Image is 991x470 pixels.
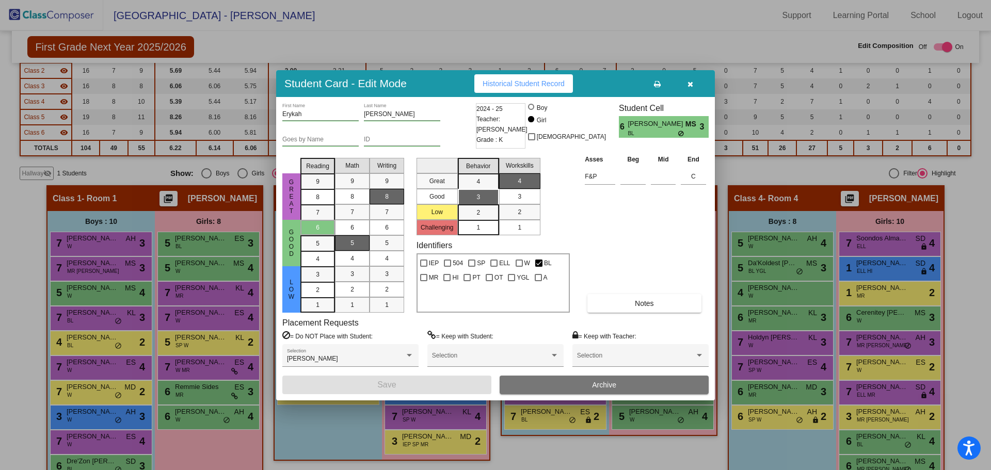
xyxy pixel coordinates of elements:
span: 2 [518,207,521,217]
span: 7 [316,208,319,217]
span: 3 [350,269,354,279]
span: 4 [350,254,354,263]
span: 1 [385,300,389,310]
span: MS [685,119,700,129]
span: Behavior [466,161,490,171]
span: 4 [385,254,389,263]
span: 3 [476,192,480,202]
span: OT [494,271,503,284]
span: 9 [385,176,389,186]
label: Placement Requests [282,318,359,328]
span: Reading [306,161,329,171]
span: IEP [429,257,439,269]
span: Good [287,229,296,257]
span: Save [377,380,396,389]
span: [DEMOGRAPHIC_DATA] [537,131,606,143]
span: 8 [350,192,354,201]
input: goes by name [282,136,359,143]
span: [PERSON_NAME] [287,355,338,362]
span: PT [472,271,480,284]
span: 8 [385,192,389,201]
span: Math [345,161,359,170]
span: 3 [385,269,389,279]
div: Boy [536,103,548,112]
button: Archive [500,376,709,394]
label: Identifiers [417,240,452,250]
th: End [678,154,709,165]
span: BL [544,257,552,269]
span: A [544,271,548,284]
label: = Keep with Teacher: [572,331,636,341]
span: 4 [476,177,480,186]
span: 6 [316,223,319,232]
span: YGL [517,271,529,284]
span: Historical Student Record [483,79,565,88]
span: 4 [518,176,521,186]
div: Girl [536,116,547,125]
span: 8 [316,192,319,202]
span: 6 [350,223,354,232]
span: 5 [385,238,389,248]
span: 2 [476,208,480,217]
span: 1 [316,300,319,310]
span: 6 [385,223,389,232]
span: [PERSON_NAME] [628,119,685,129]
span: BL [628,129,678,137]
span: SP [477,257,485,269]
span: Low [287,279,296,300]
span: 1 [350,300,354,310]
th: Asses [582,154,618,165]
label: = Keep with Student: [427,331,493,341]
span: Grade : K [476,135,503,145]
h3: Student Card - Edit Mode [284,77,407,90]
span: 9 [350,176,354,186]
span: Workskills [506,161,534,170]
h3: Student Cell [619,103,709,113]
span: 504 [453,257,463,269]
span: HI [452,271,458,284]
span: Archive [592,381,616,389]
span: 3 [700,121,709,133]
button: Save [282,376,491,394]
span: 9 [316,177,319,186]
th: Beg [618,154,648,165]
span: 3 [316,270,319,279]
span: Great [287,179,296,215]
span: Teacher: [PERSON_NAME] [476,114,528,135]
label: = Do NOT Place with Student: [282,331,373,341]
span: 1 [518,223,521,232]
span: 7 [350,207,354,217]
span: 2 [350,285,354,294]
span: 6 [619,121,628,133]
span: 7 [385,207,389,217]
button: Notes [587,294,701,313]
span: 5 [350,238,354,248]
span: 5 [316,239,319,248]
input: assessment [585,169,615,184]
span: ELL [499,257,510,269]
span: 4 [316,254,319,264]
span: MR [429,271,439,284]
span: 1 [476,223,480,232]
span: 2024 - 25 [476,104,503,114]
span: 3 [518,192,521,201]
span: Writing [377,161,396,170]
span: Notes [635,299,654,307]
span: 2 [385,285,389,294]
button: Historical Student Record [474,74,573,93]
span: W [524,257,530,269]
span: 2 [316,285,319,295]
th: Mid [648,154,678,165]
